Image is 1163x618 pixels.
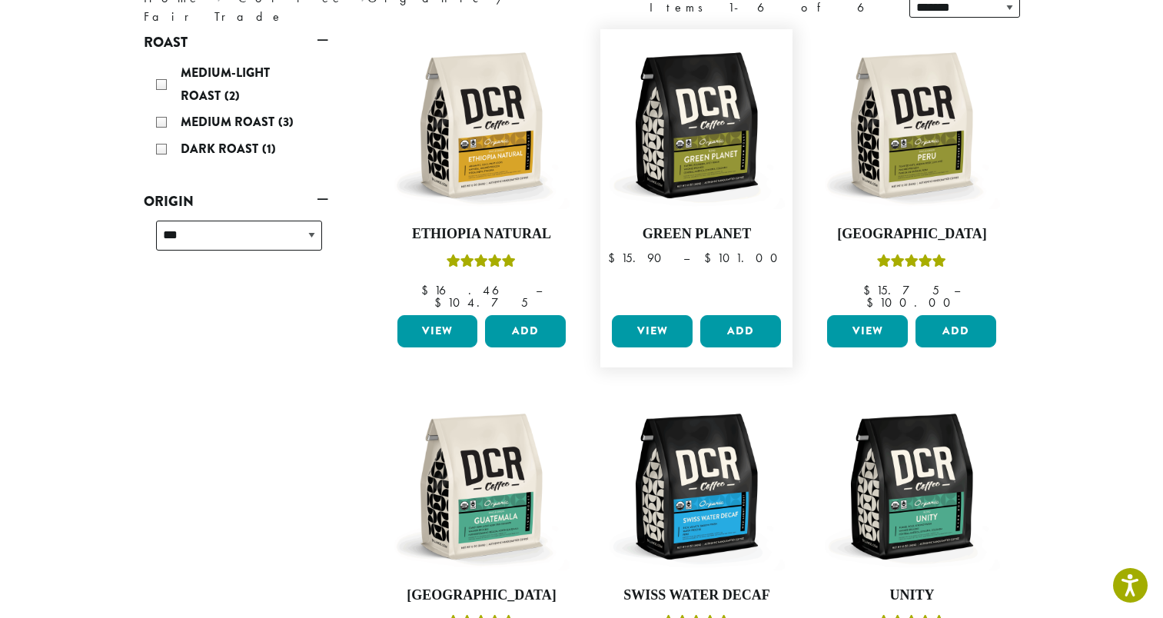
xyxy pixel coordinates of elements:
h4: Swiss Water Decaf [608,587,785,604]
bdi: 101.00 [704,250,785,266]
img: DCR-12oz-FTO-Green-Planet-Stock-scaled.png [608,37,785,214]
img: DCR-12oz-FTO-Ethiopia-Natural-Stock-scaled.png [393,37,570,214]
img: DCR-12oz-FTO-Peru-Stock-scaled.png [823,37,1000,214]
a: View [397,315,478,347]
bdi: 100.00 [866,294,958,311]
a: Origin [144,188,328,214]
bdi: 15.90 [608,250,669,266]
span: (1) [262,140,276,158]
a: [GEOGRAPHIC_DATA]Rated 4.83 out of 5 [823,37,1000,309]
a: View [827,315,908,347]
div: Roast [144,55,328,169]
span: (3) [278,113,294,131]
div: Rated 4.83 out of 5 [877,252,946,275]
span: Dark Roast [181,140,262,158]
h4: [GEOGRAPHIC_DATA] [823,226,1000,243]
bdi: 104.75 [434,294,528,311]
span: Medium Roast [181,113,278,131]
button: Add [915,315,996,347]
img: DCR-12oz-FTO-Swiss-Water-Decaf-Stock-scaled.png [608,398,785,575]
span: $ [421,282,434,298]
span: – [536,282,542,298]
div: Rated 5.00 out of 5 [447,252,516,275]
a: View [612,315,693,347]
div: Origin [144,214,328,269]
img: DCR-12oz-FTO-Unity-Stock-scaled.png [823,398,1000,575]
h4: Unity [823,587,1000,604]
span: $ [608,250,621,266]
span: $ [434,294,447,311]
button: Add [485,315,566,347]
bdi: 16.46 [421,282,521,298]
a: Green Planet [608,37,785,309]
h4: Ethiopia Natural [394,226,570,243]
span: (2) [224,87,240,105]
span: – [954,282,960,298]
span: $ [866,294,879,311]
span: Medium-Light Roast [181,64,270,105]
h4: Green Planet [608,226,785,243]
a: Ethiopia NaturalRated 5.00 out of 5 [394,37,570,309]
bdi: 15.75 [863,282,939,298]
span: $ [704,250,717,266]
button: Add [700,315,781,347]
span: – [683,250,689,266]
span: $ [863,282,876,298]
a: Roast [144,29,328,55]
img: DCR-12oz-FTO-Guatemala-Stock-scaled.png [393,398,570,575]
h4: [GEOGRAPHIC_DATA] [394,587,570,604]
